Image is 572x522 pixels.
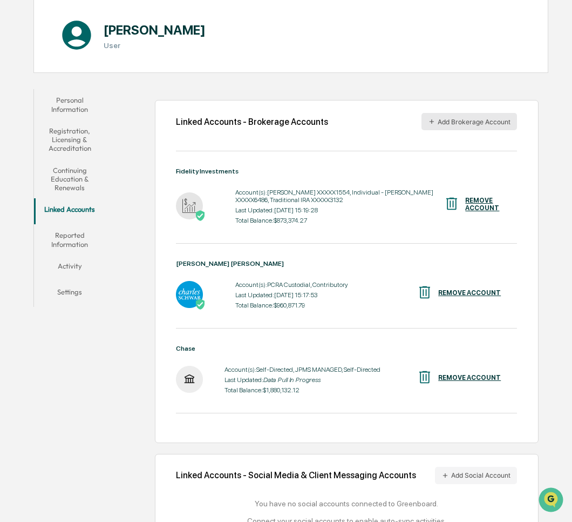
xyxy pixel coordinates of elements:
[176,168,517,175] div: Fidelity Investments
[22,157,68,168] span: Data Lookup
[235,217,444,224] div: Total Balance: $873,374.27
[22,136,70,147] span: Preclearance
[34,281,106,307] button: Settings
[176,345,517,352] div: Chase
[235,206,444,214] div: Last Updated: [DATE] 15:19:28
[235,281,348,289] div: Account(s): PCRA Custodial, Contributory
[6,152,72,172] a: 🔎Data Lookup
[421,113,517,130] button: Add Brokerage Account
[224,366,380,373] div: Account(s): Self-Directed, JPMS MANAGED, Self-Directed
[6,132,74,151] a: 🖐️Preclearance
[11,23,196,40] p: How can we help?
[34,120,106,159] button: Registration, Licensing & Accreditation
[34,89,106,120] button: Personal Information
[34,89,106,307] div: secondary tabs example
[11,83,30,102] img: 1746055101610-c473b297-6a78-478c-a979-82029cc54cd1
[176,260,517,267] div: [PERSON_NAME] [PERSON_NAME]
[76,183,131,191] a: Powered byPylon
[465,197,501,212] div: REMOVE ACCOUNT
[417,369,433,385] img: REMOVE ACCOUNT
[34,198,106,224] button: Linked Accounts
[37,83,177,93] div: Start new chat
[78,137,87,146] div: 🗄️
[263,376,321,384] i: Data Pull In Progress
[235,291,348,299] div: Last Updated: [DATE] 15:17:53
[195,299,206,310] img: Active
[34,159,106,199] button: Continuing Education & Renewals
[176,366,203,393] img: Chase - Data Pull In Progress
[235,189,444,204] div: Account(s): [PERSON_NAME] XXXXX1554, Individual - [PERSON_NAME] XXXXX6486, Traditional IRA XXXXX3132
[11,137,19,146] div: 🖐️
[224,386,380,394] div: Total Balance: $1,880,132.12
[438,374,501,382] div: REMOVE ACCOUNT
[34,255,106,281] button: Activity
[74,132,138,151] a: 🗄️Attestations
[176,281,203,308] img: Charles Schwab - Active
[107,183,131,191] span: Pylon
[438,289,501,297] div: REMOVE ACCOUNT
[89,136,134,147] span: Attestations
[176,467,517,484] div: Linked Accounts - Social Media & Client Messaging Accounts
[11,158,19,166] div: 🔎
[37,93,137,102] div: We're available if you need us!
[235,302,348,309] div: Total Balance: $960,871.79
[224,376,380,384] div: Last Updated:
[104,22,206,38] h1: [PERSON_NAME]
[417,284,433,300] img: REMOVE ACCOUNT
[444,196,460,212] img: REMOVE ACCOUNT
[176,117,328,127] div: Linked Accounts - Brokerage Accounts
[183,86,196,99] button: Start new chat
[104,41,206,50] h3: User
[435,467,517,484] button: Add Social Account
[34,224,106,255] button: Reported Information
[537,486,567,516] iframe: Open customer support
[176,192,203,219] img: Fidelity Investments - Active
[195,210,206,221] img: Active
